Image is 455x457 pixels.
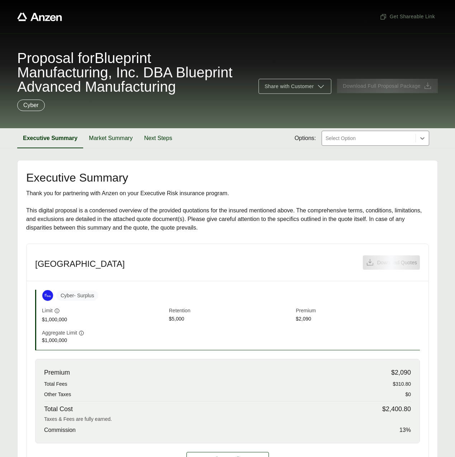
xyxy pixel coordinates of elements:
span: Total Cost [44,404,73,414]
button: Next Steps [138,128,178,148]
span: 13 % [399,426,411,434]
button: Executive Summary [17,128,83,148]
div: Taxes & Fees are fully earned. [44,415,411,423]
span: Get Shareable Link [380,13,435,20]
span: Total Fees [44,380,67,388]
span: Aggregate Limit [42,329,77,337]
span: Premium [296,307,420,315]
a: Anzen website [17,13,62,21]
span: $2,090 [391,368,411,377]
span: Premium [44,368,70,377]
span: Other Taxes [44,391,71,398]
span: Retention [169,307,293,315]
button: Share with Customer [259,79,331,94]
span: Limit [42,307,53,314]
p: Cyber [23,101,39,110]
span: Commission [44,426,76,434]
span: $0 [405,391,411,398]
div: Thank you for partnering with Anzen on your Executive Risk insurance program. This digital propos... [26,189,429,232]
span: $2,090 [296,315,420,323]
span: Options: [294,134,316,143]
img: At-Bay [42,290,53,301]
h2: Executive Summary [26,172,429,183]
span: $2,400.80 [382,404,411,414]
button: Market Summary [83,128,138,148]
span: $5,000 [169,315,293,323]
span: $1,000,000 [42,316,166,323]
span: $310.80 [393,380,411,388]
span: Proposal for Blueprint Manufacturing, Inc. DBA Blueprint Advanced Manufacturing [17,51,250,94]
button: Get Shareable Link [377,10,438,23]
span: $1,000,000 [42,337,166,344]
span: Download Full Proposal Package [343,82,421,90]
span: Share with Customer [265,83,314,90]
span: Cyber - Surplus [56,290,98,301]
h3: [GEOGRAPHIC_DATA] [35,259,125,269]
